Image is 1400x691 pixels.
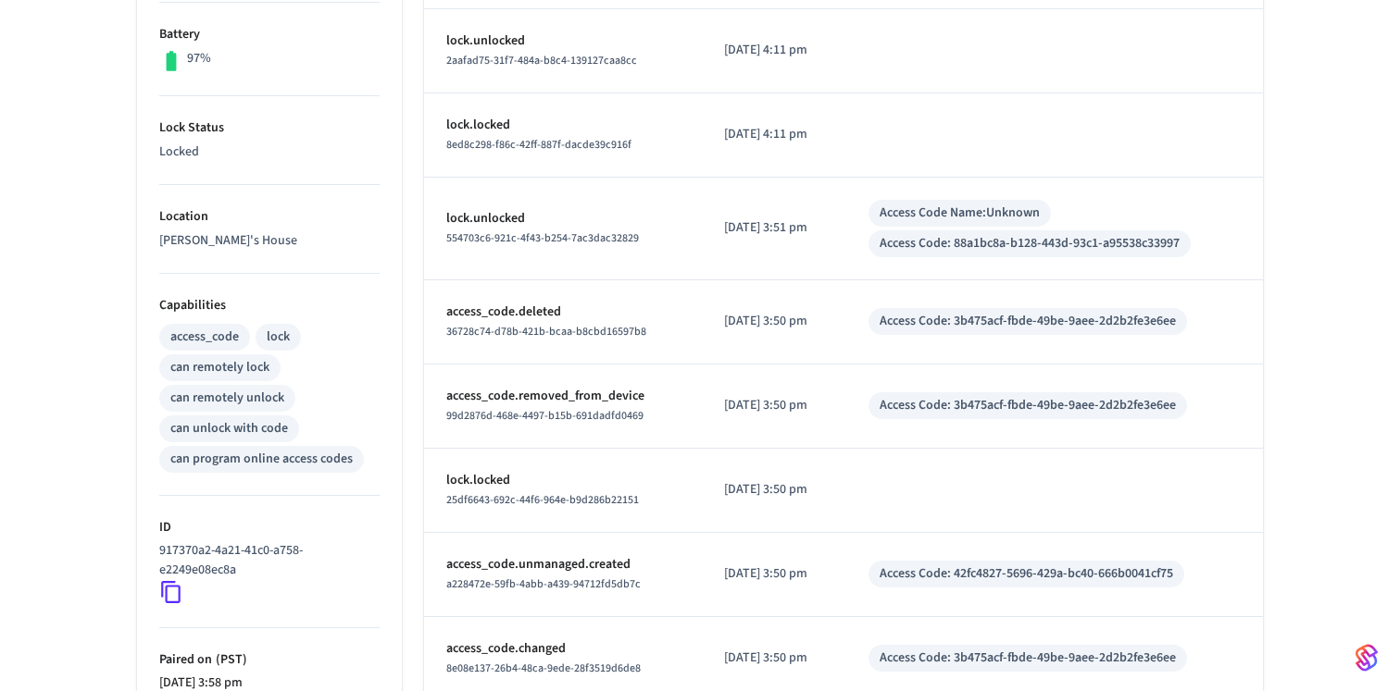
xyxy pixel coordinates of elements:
[212,650,247,669] span: ( PST )
[446,209,680,228] p: lock.unlocked
[880,204,1040,223] div: Access Code Name: Unknown
[880,396,1176,415] div: Access Code: 3b475acf-fbde-49be-9aee-2d2b2fe3e6ee
[170,358,269,377] div: can remotely lock
[446,408,644,424] span: 99d2876d-468e-4497-b15b-691dadfd0469
[170,389,284,408] div: can remotely unlock
[446,387,680,406] p: access_code.removed_from_device
[170,419,288,438] div: can unlock with code
[446,324,646,339] span: 36728c74-d78b-421b-bcaa-b8cbd16597b8
[159,650,380,670] p: Paired on
[159,25,380,44] p: Battery
[446,31,680,51] p: lock.unlocked
[446,576,641,592] span: a228472e-59fb-4abb-a439-94712fd5db7c
[724,312,825,331] p: [DATE] 3:50 pm
[446,302,680,322] p: access_code.deleted
[724,564,825,584] p: [DATE] 3:50 pm
[446,471,680,490] p: lock.locked
[446,555,680,574] p: access_code.unmanaged.created
[724,648,825,668] p: [DATE] 3:50 pm
[170,450,353,469] div: can program online access codes
[446,230,639,246] span: 554703c6-921c-4f43-b254-7ac3dac32829
[1356,643,1378,672] img: SeamLogoGradient.69752ec5.svg
[446,53,637,68] span: 2aafad75-31f7-484a-b8c4-139127caa8cc
[446,639,680,659] p: access_code.changed
[446,137,631,153] span: 8ed8c298-f86c-42ff-887f-dacde39c916f
[187,49,211,68] p: 97%
[159,518,380,537] p: ID
[724,480,825,500] p: [DATE] 3:50 pm
[267,327,290,347] div: lock
[724,125,825,144] p: [DATE] 4:11 pm
[446,116,680,135] p: lock.locked
[724,396,825,415] p: [DATE] 3:50 pm
[159,118,380,138] p: Lock Status
[446,492,639,508] span: 25df6643-692c-44f6-964e-b9d286b22151
[159,207,380,227] p: Location
[170,327,239,347] div: access_code
[880,234,1180,253] div: Access Code: 88a1bc8a-b128-443d-93c1-a95538c33997
[159,296,380,315] p: Capabilities
[159,541,372,580] p: 917370a2-4a21-41c0-a758-e2249e08ec8a
[880,312,1176,331] div: Access Code: 3b475acf-fbde-49be-9aee-2d2b2fe3e6ee
[159,231,380,251] p: [PERSON_NAME]'s House
[724,41,825,60] p: [DATE] 4:11 pm
[880,648,1176,668] div: Access Code: 3b475acf-fbde-49be-9aee-2d2b2fe3e6ee
[880,564,1173,584] div: Access Code: 42fc4827-5696-429a-bc40-666b0041cf75
[446,660,641,676] span: 8e08e137-26b4-48ca-9ede-28f3519d6de8
[724,218,825,238] p: [DATE] 3:51 pm
[159,142,380,162] p: Locked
